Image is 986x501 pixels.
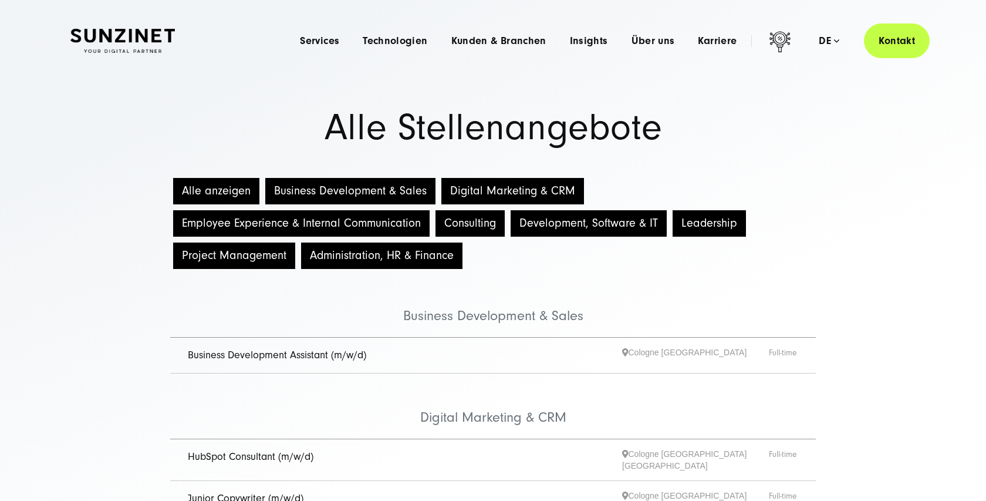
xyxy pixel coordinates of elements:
[435,210,505,237] button: Consulting
[173,178,259,204] button: Alle anzeigen
[511,210,667,237] button: Development, Software & IT
[769,448,798,472] span: Full-time
[698,35,737,47] a: Karriere
[173,243,295,269] button: Project Management
[622,347,769,365] span: Cologne [GEOGRAPHIC_DATA]
[441,178,584,204] button: Digital Marketing & CRM
[769,347,798,365] span: Full-time
[70,29,175,53] img: SUNZINET Full Service Digital Agentur
[188,349,366,361] a: Business Development Assistant (m/w/d)
[363,35,427,47] a: Technologien
[265,178,435,204] button: Business Development & Sales
[300,35,339,47] a: Services
[170,374,816,439] li: Digital Marketing & CRM
[673,210,746,237] button: Leadership
[173,210,430,237] button: Employee Experience & Internal Communication
[570,35,608,47] a: Insights
[864,23,930,58] a: Kontakt
[622,448,769,472] span: Cologne [GEOGRAPHIC_DATA] [GEOGRAPHIC_DATA]
[170,272,816,338] li: Business Development & Sales
[188,450,313,463] a: HubSpot Consultant (m/w/d)
[632,35,675,47] a: Über uns
[819,35,839,47] div: de
[70,110,916,146] h1: Alle Stellenangebote
[451,35,546,47] a: Kunden & Branchen
[301,243,462,269] button: Administration, HR & Finance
